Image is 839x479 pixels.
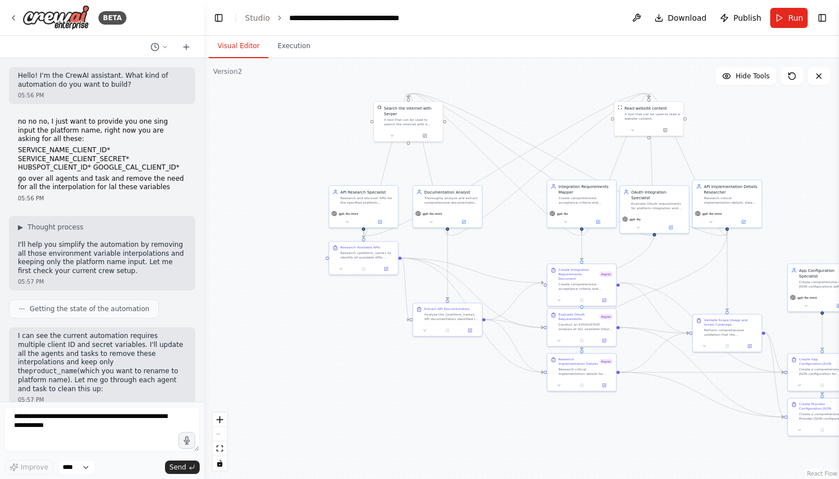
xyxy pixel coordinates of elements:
[169,463,186,472] span: Send
[559,322,613,331] div: Conduct an EXHAUSTIVE analysis of ALL available OAuth scopes for {platform_name} API access. Rese...
[445,93,652,237] g: Edge from a0e09a14-74fa-4fdb-a11f-5ba883cc9ceb to d902857a-1bf6-4c2f-b0d4-efe5b49ef6a6
[268,35,319,58] button: Execution
[341,196,395,205] div: Research and discover APIs for the specified platform, identifying available endpoints, authentic...
[18,332,186,393] p: I can see the current automation requires multiple client ID and secret variables. I'll update al...
[18,396,186,404] div: 05:57 PM
[814,10,830,26] button: Show right sidebar
[620,325,689,336] g: Edge from 56b5bc5f-894e-457f-a716-6d9d67b12631 to 910f2d2c-de8e-4f17-8d9d-953e5cce0b80
[402,255,409,322] g: Edge from dd803862-a90e-44b4-a8a6-1ff1f370575a to a80e15fd-c33a-419c-8987-5f6084ef31da
[579,231,730,350] g: Edge from 0769774b-335d-4aff-825a-ff6d29152271 to 1282b4c2-a8ef-4752-aef6-4953bbc30e48
[22,5,89,30] img: Logo
[98,11,126,25] div: BETA
[579,93,652,237] g: Edge from 8b71e92a-0092-4734-b132-f8104ab3213c to d902857a-1bf6-4c2f-b0d4-efe5b49ef6a6
[579,231,585,261] g: Edge from 8b71e92a-0092-4734-b132-f8104ab3213c to 892310fe-8714-4793-a1f7-c2b120557cf9
[402,255,544,285] g: Edge from dd803862-a90e-44b4-a8a6-1ff1f370575a to 892310fe-8714-4793-a1f7-c2b120557cf9
[213,412,227,471] div: React Flow controls
[18,72,186,89] p: Hello! I'm the CrewAI assistant. What kind of automation do you want to build?
[460,327,479,334] button: Open in side panel
[329,241,399,275] div: Research Available APIsResearch {platform_name} to identify all available APIs, endpoints, and in...
[376,266,395,273] button: Open in side panel
[692,180,762,228] div: API Implementation Details ResearcherResearch critical implementation details, data formats, enco...
[724,231,730,311] g: Edge from 0769774b-335d-4aff-825a-ff6d29152271 to 910f2d2c-de8e-4f17-8d9d-953e5cce0b80
[18,118,186,144] p: no no no, I just want to provide you one sing input the platform name, right now you are asking f...
[770,8,808,28] button: Run
[486,280,544,322] g: Edge from a80e15fd-c33a-419c-8987-5f6084ef31da to 892310fe-8714-4793-a1f7-c2b120557cf9
[178,432,195,449] button: Click to speak your automation idea
[649,127,681,134] button: Open in side panel
[646,93,730,237] g: Edge from 0769774b-335d-4aff-825a-ff6d29152271 to d902857a-1bf6-4c2f-b0d4-efe5b49ef6a6
[630,217,641,222] span: gpt-4o
[570,297,593,304] button: No output available
[18,241,186,275] p: I'll help you simplify the automation by removing all those environment variable interpolations a...
[798,295,817,300] span: gpt-4o-mini
[245,13,270,22] a: Studio
[807,471,837,477] a: React Flow attribution
[600,359,613,364] span: Async
[378,105,382,110] img: SerperDevTool
[409,133,441,139] button: Open in side panel
[406,93,585,237] g: Edge from 8b71e92a-0092-4734-b132-f8104ab3213c to 0f9a0f49-d4f8-4df4-9288-1fd67451ed89
[559,267,600,281] div: Create Integration Requirements Document
[18,223,23,232] span: ▶
[559,196,613,205] div: Create comprehensive acceptance criteria and technical requirements documentation for platform Cr...
[165,461,200,474] button: Send
[559,282,613,291] div: Create comprehensive acceptance criteria and technical requirements for the {platform_name} CrewA...
[600,271,613,277] span: Async
[21,463,48,472] span: Improve
[600,314,613,320] span: Async
[374,101,444,142] div: SerperDevToolSearch the internet with SerperA tool that can be used to search the internet with a...
[650,8,711,28] button: Download
[625,105,667,111] div: Read website content
[339,212,359,216] span: gpt-4o-mini
[631,189,686,200] div: OAuth Integration Specialist
[448,219,480,226] button: Open in side panel
[341,245,380,250] div: Research Available APIs
[810,382,834,389] button: No output available
[361,93,411,237] g: Edge from 38818fe9-1314-4f42-be6e-7651ba046dcf to 0f9a0f49-d4f8-4df4-9288-1fd67451ed89
[341,189,395,195] div: API Research Specialist
[352,266,375,273] button: No output available
[618,105,623,110] img: ScrapeWebsiteTool
[146,40,173,54] button: Switch to previous chat
[620,369,784,375] g: Edge from 1282b4c2-a8ef-4752-aef6-4953bbc30e48 to 5afd3d9a-44e7-44c3-8a6a-c508c65c1435
[614,101,684,137] div: ScrapeWebsiteToolRead website contentA tool that can be used to read a website content.
[620,369,784,420] g: Edge from 1282b4c2-a8ef-4752-aef6-4953bbc30e48 to 797d6235-d1db-45ba-878f-1c4d26ffbeab
[406,93,450,237] g: Edge from a0e09a14-74fa-4fdb-a11f-5ba883cc9ceb to 0f9a0f49-d4f8-4df4-9288-1fd67451ed89
[30,304,149,313] span: Getting the state of the automation
[425,307,470,311] div: Extract API Documentation
[213,456,227,471] button: toggle interactivity
[559,312,600,321] div: Evaluate OAuth Requirements
[406,93,657,237] g: Edge from aeea5dae-fcd4-44d9-a8d3-ed88ef75fe16 to 0f9a0f49-d4f8-4df4-9288-1fd67451ed89
[445,231,450,300] g: Edge from a0e09a14-74fa-4fdb-a11f-5ba883cc9ceb to a80e15fd-c33a-419c-8987-5f6084ef31da
[213,67,242,76] div: Version 2
[570,382,593,389] button: No output available
[728,219,760,226] button: Open in side panel
[329,185,399,228] div: API Research SpecialistResearch and discover APIs for the specified platform, identifying availab...
[736,72,770,81] span: Hide Tools
[570,337,593,344] button: No output available
[733,12,761,24] span: Publish
[668,12,707,24] span: Download
[547,264,617,307] div: Create Integration Requirements DocumentAsyncCreate comprehensive acceptance criteria and technic...
[29,368,77,375] code: product_name
[209,35,268,58] button: Visual Editor
[213,412,227,427] button: zoom in
[559,184,613,195] div: Integration Requirements Mapper
[425,196,479,205] div: Thoroughly analyze and extract comprehensive documentation for platform APIs, including authentic...
[559,357,600,366] div: Research Implementation Details
[595,382,614,389] button: Open in side panel
[361,231,366,238] g: Edge from 38818fe9-1314-4f42-be6e-7651ba046dcf to dd803862-a90e-44b4-a8a6-1ff1f370575a
[425,189,479,195] div: Documentation Analyst
[18,91,186,100] div: 05:56 PM
[245,12,399,24] nav: breadcrumb
[620,325,784,420] g: Edge from 56b5bc5f-894e-457f-a716-6d9d67b12631 to 797d6235-d1db-45ba-878f-1c4d26ffbeab
[18,278,186,286] div: 05:57 PM
[704,184,758,195] div: API Implementation Details Researcher
[341,251,395,260] div: Research {platform_name} to identify all available APIs, endpoints, and integration capabilities....
[703,212,722,216] span: gpt-4o-mini
[436,327,459,334] button: No output available
[18,146,186,172] p: SERVICE_NAME_CLIENT_ID* SERVICE_NAME_CLIENT_SECRET* HUBSPOT_CLIENT_ID* GOOGLE_CAL_CLIENT_ID*
[402,255,544,375] g: Edge from dd803862-a90e-44b4-a8a6-1ff1f370575a to 1282b4c2-a8ef-4752-aef6-4953bbc30e48
[425,312,479,321] div: Analyze the {platform_name} API documentation identified in the research phase. Extract detailed ...
[364,219,396,226] button: Open in side panel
